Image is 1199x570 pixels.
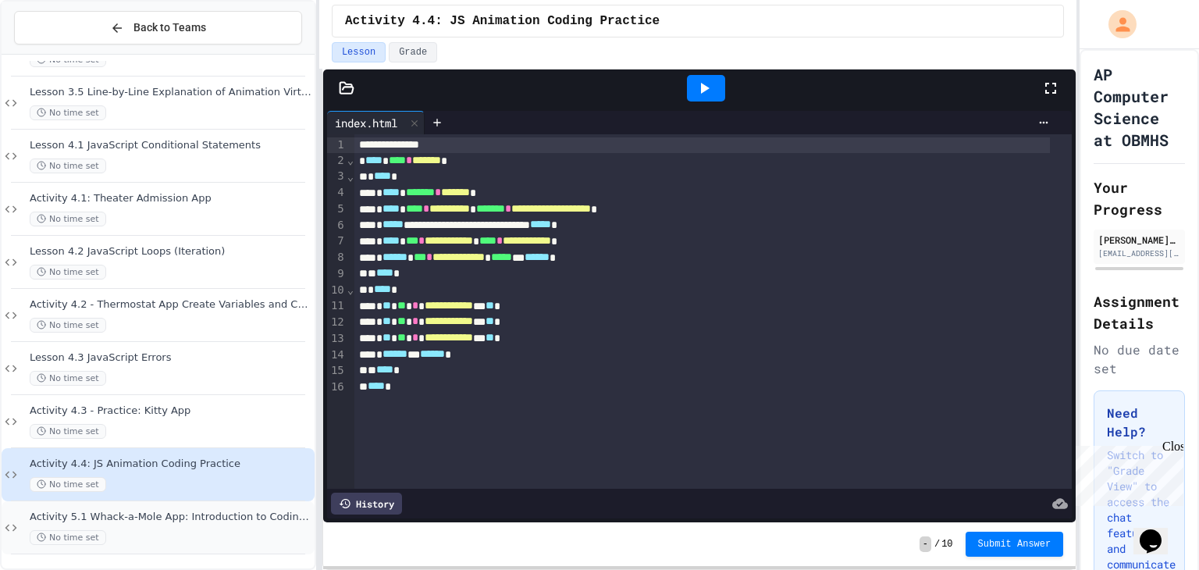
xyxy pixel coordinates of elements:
div: 13 [327,331,347,347]
div: Chat with us now!Close [6,6,108,99]
span: - [920,536,931,552]
div: 14 [327,347,347,364]
span: No time set [30,371,106,386]
h1: AP Computer Science at OBMHS [1094,63,1185,151]
div: index.html [327,115,405,131]
div: 10 [327,283,347,299]
div: 6 [327,218,347,234]
button: Lesson [332,42,386,62]
span: No time set [30,265,106,280]
span: No time set [30,212,106,226]
div: 5 [327,201,347,218]
span: No time set [30,477,106,492]
span: Lesson 4.2 JavaScript Loops (Iteration) [30,245,311,258]
span: Submit Answer [978,538,1051,550]
div: [EMAIL_ADDRESS][DOMAIN_NAME] [1098,248,1180,259]
h2: Your Progress [1094,176,1185,220]
div: [PERSON_NAME] [PERSON_NAME] [1098,233,1180,247]
span: Fold line [347,154,354,166]
div: My Account [1092,6,1140,42]
div: 16 [327,379,347,396]
span: Lesson 4.3 JavaScript Errors [30,351,311,365]
iframe: chat widget [1069,440,1183,506]
button: Back to Teams [14,11,302,45]
span: Fold line [347,283,354,296]
h3: Need Help? [1107,404,1172,441]
span: Activity 4.4: JS Animation Coding Practice [30,458,311,471]
span: No time set [30,105,106,120]
div: 3 [327,169,347,185]
span: Activity 4.3 - Practice: Kitty App [30,404,311,418]
div: 12 [327,315,347,331]
span: 10 [941,538,952,550]
div: 2 [327,153,347,169]
span: Activity 4.2 - Thermostat App Create Variables and Conditionals [30,298,311,312]
button: Submit Answer [966,532,1064,557]
iframe: chat widget [1133,508,1183,554]
div: 9 [327,266,347,283]
span: No time set [30,318,106,333]
div: 7 [327,233,347,250]
span: Lesson 4.1 JavaScript Conditional Statements [30,139,311,152]
span: No time set [30,159,106,173]
div: 1 [327,137,347,153]
span: Lesson 3.5 Line-by-Line Explanation of Animation Virtual Aquarium [30,86,311,99]
span: Fold line [347,170,354,183]
span: / [934,538,940,550]
span: Activity 4.4: JS Animation Coding Practice [345,12,660,30]
span: Activity 4.1: Theater Admission App [30,192,311,205]
span: Activity 5.1 Whack-a-Mole App: Introduction to Coding a Complete Create Performance Task [30,511,311,524]
div: 11 [327,298,347,315]
span: Back to Teams [133,20,206,36]
h2: Assignment Details [1094,290,1185,334]
div: 15 [327,363,347,379]
span: No time set [30,530,106,545]
div: No due date set [1094,340,1185,378]
div: 4 [327,185,347,201]
div: History [331,493,402,515]
div: 8 [327,250,347,266]
button: Grade [389,42,437,62]
div: index.html [327,111,425,134]
span: No time set [30,424,106,439]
